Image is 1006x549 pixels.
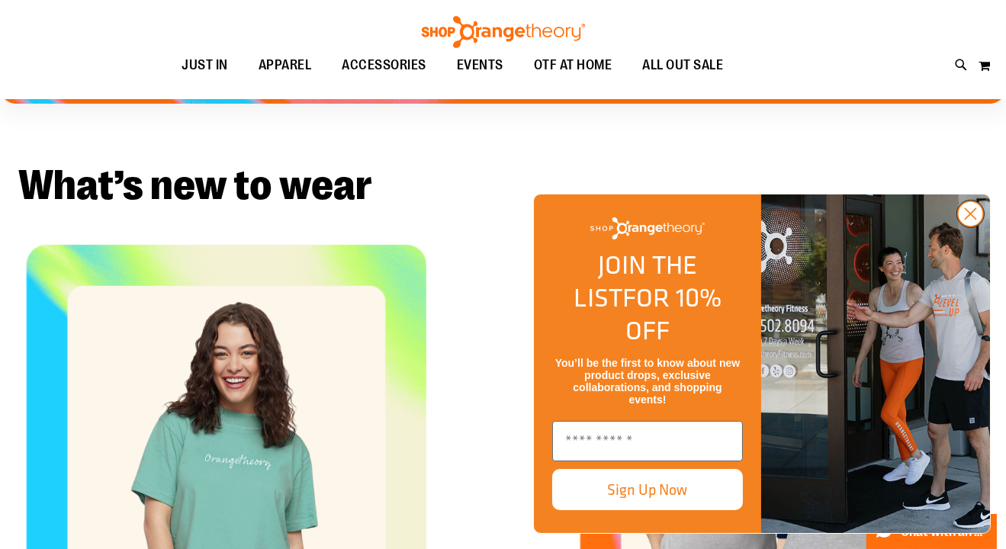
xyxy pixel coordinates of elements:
[457,48,503,82] span: EVENTS
[555,357,740,406] span: You’ll be the first to know about new product drops, exclusive collaborations, and shopping events!
[590,217,705,239] img: Shop Orangetheory
[622,278,722,349] span: FOR 10% OFF
[643,48,724,82] span: ALL OUT SALE
[574,246,697,316] span: JOIN THE LIST
[534,48,612,82] span: OTF AT HOME
[259,48,312,82] span: APPAREL
[182,48,229,82] span: JUST IN
[552,469,743,510] button: Sign Up Now
[419,16,587,48] img: Shop Orangetheory
[761,194,990,533] img: Shop Orangtheory
[956,200,985,228] button: Close dialog
[518,178,1006,549] div: FLYOUT Form
[342,48,427,82] span: ACCESSORIES
[18,165,988,207] h2: What’s new to wear
[552,421,743,461] input: Enter email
